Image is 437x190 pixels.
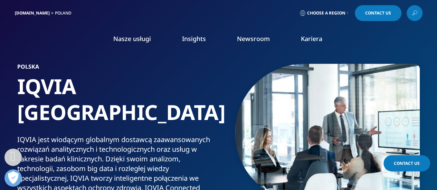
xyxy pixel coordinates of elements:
[355,5,401,21] a: Contact Us
[182,34,206,43] a: Insights
[394,160,420,166] span: Contact Us
[15,10,50,16] a: [DOMAIN_NAME]
[17,73,216,135] h1: IQVIA [GEOGRAPHIC_DATA]
[237,34,270,43] a: Newsroom
[4,169,22,187] button: Open Preferences
[113,34,151,43] a: Nasze usługi
[17,64,216,73] h6: Polska
[383,155,430,171] a: Contact Us
[301,34,322,43] a: Kariera
[365,11,391,15] span: Contact Us
[55,10,74,16] div: Poland
[73,24,422,57] nav: Primary
[307,10,345,16] span: Choose a Region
